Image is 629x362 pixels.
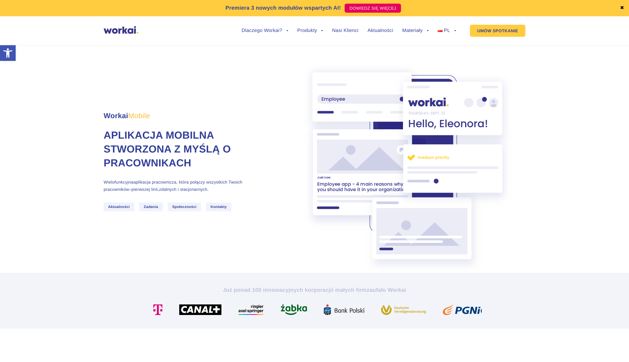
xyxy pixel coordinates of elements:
i: i małych firm [332,287,367,293]
em: Mobile [128,112,150,120]
span: Aktualności [104,203,134,211]
span: Workai [104,105,150,120]
a: ✖ [620,6,624,11]
a: UMÓW SPOTKANIE [470,25,525,37]
a: Nasi Klienci [332,28,358,33]
a: Materiały [402,28,429,33]
span: – [129,187,131,192]
span: Wielofunkcyjna [104,180,133,184]
span: Społeczności [168,203,201,211]
a: Dlaczego Workai? [242,28,288,33]
span: PL [444,28,450,33]
span: Zadania [139,203,163,211]
a: Produkty [297,28,323,33]
a: DOWIEDZ SIĘ WIĘCEJ [345,4,401,13]
p: Premiera 3 nowych modułów wspartych AI! [226,4,341,12]
span: cza [170,180,177,184]
span: pierwszej linii, [132,187,159,192]
h2: Już ponad 100 innowacyjnych korporacji zaufało Workai [147,286,482,294]
span: zdalnych i stacjonarnych. [159,187,208,192]
span: aplikacja pracowni [133,180,170,184]
span: Aplikacja mobilna stworzona z myślą o pracownikach [104,130,231,169]
a: Aktualności [368,28,393,33]
span: , która połączy wszystkich Twoich pracowników [104,180,242,192]
span: Kontakty [206,203,231,211]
